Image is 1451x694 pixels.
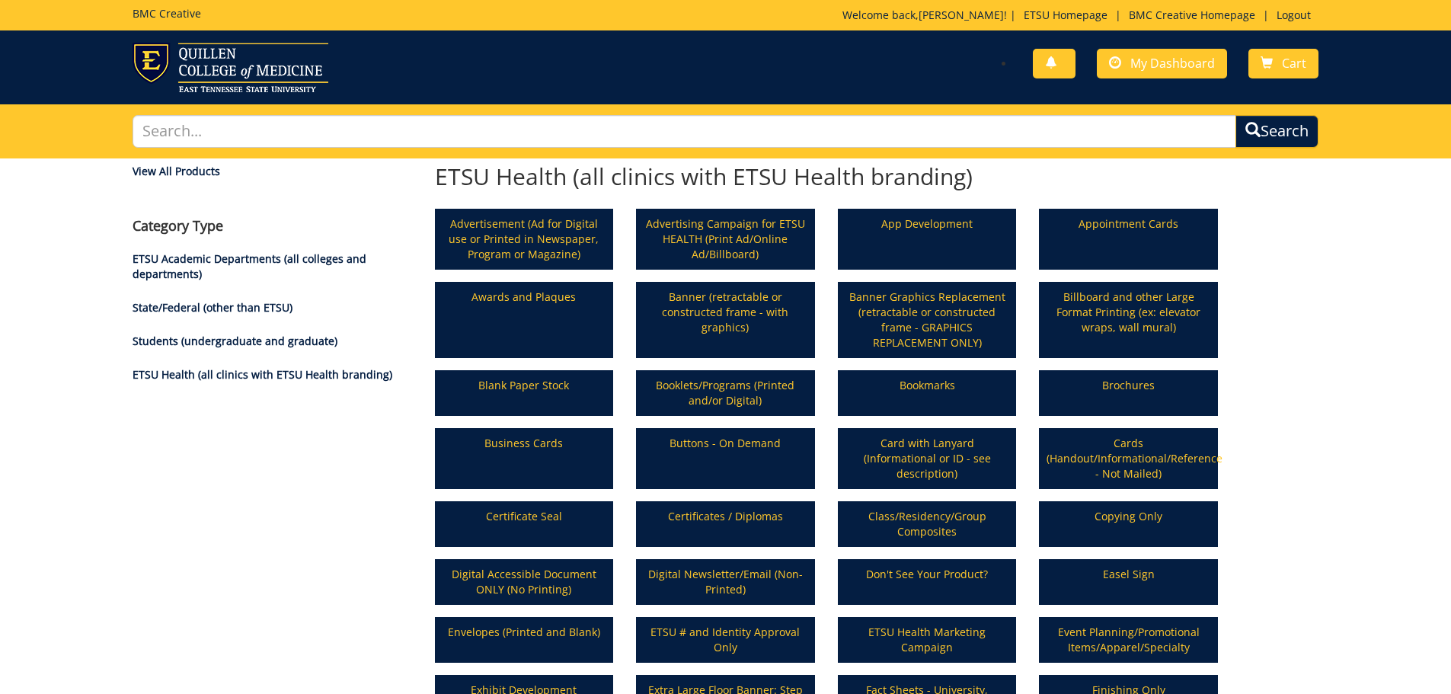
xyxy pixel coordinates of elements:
[1282,55,1306,72] span: Cart
[436,283,612,357] a: Awards and Plaques
[638,210,813,268] a: Advertising Campaign for ETSU HEALTH (Print Ad/Online Ad/Billboard)
[1235,115,1318,148] button: Search
[839,283,1015,357] a: Banner Graphics Replacement (retractable or constructed frame - GRAPHICS REPLACEMENT ONLY)
[839,619,1015,661] a: ETSU Health Marketing Campaign
[133,43,328,92] img: ETSU logo
[842,8,1318,23] p: Welcome back, ! | | |
[638,372,813,414] a: Booklets/Programs (Printed and/or Digital)
[1016,8,1115,22] a: ETSU Homepage
[839,561,1015,603] a: Don't See Your Product?
[1097,49,1227,78] a: My Dashboard
[839,503,1015,545] a: Class/Residency/Group Composites
[1040,430,1216,488] a: Cards (Handout/Informational/Reference - Not Mailed)
[1269,8,1318,22] a: Logout
[133,334,337,348] a: Students (undergraduate and graduate)
[1040,561,1216,603] a: Easel Sign
[1040,503,1216,545] a: Copying Only
[839,430,1015,488] a: Card with Lanyard (Informational or ID - see description)
[435,164,1218,189] h2: ETSU Health (all clinics with ETSU Health branding)
[133,251,366,281] a: ETSU Academic Departments (all colleges and departments)
[133,219,412,234] h4: Category Type
[133,115,1237,148] input: Search...
[839,210,1015,268] a: App Development
[436,561,612,603] a: Digital Accessible Document ONLY (No Printing)
[638,283,813,357] a: Banner (retractable or constructed frame - with graphics)
[133,8,201,19] h5: BMC Creative
[1040,283,1216,357] a: Billboard and other Large Format Printing (ex: elevator wraps, wall mural)
[638,430,813,488] a: Buttons - On Demand
[436,503,612,545] a: Certificate Seal
[638,561,813,603] a: Digital Newsletter/Email (Non-Printed)
[1040,210,1216,268] a: Appointment Cards
[436,210,612,268] a: Advertisement (Ad for Digital use or Printed in Newspaper, Program or Magazine)
[1121,8,1263,22] a: BMC Creative Homepage
[638,503,813,545] a: Certificates / Diplomas
[638,619,813,661] a: ETSU # and Identity Approval Only
[133,300,292,315] a: State/Federal (other than ETSU)
[133,164,412,179] a: View All Products
[1130,55,1215,72] span: My Dashboard
[1248,49,1318,78] a: Cart
[919,8,1004,22] a: [PERSON_NAME]
[436,619,612,661] a: Envelopes (Printed and Blank)
[133,367,392,382] a: ETSU Health (all clinics with ETSU Health branding)
[839,372,1015,414] a: Bookmarks
[436,372,612,414] a: Blank Paper Stock
[436,430,612,488] a: Business Cards
[1040,619,1216,661] a: Event Planning/Promotional Items/Apparel/Specialty
[1040,372,1216,414] a: Brochures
